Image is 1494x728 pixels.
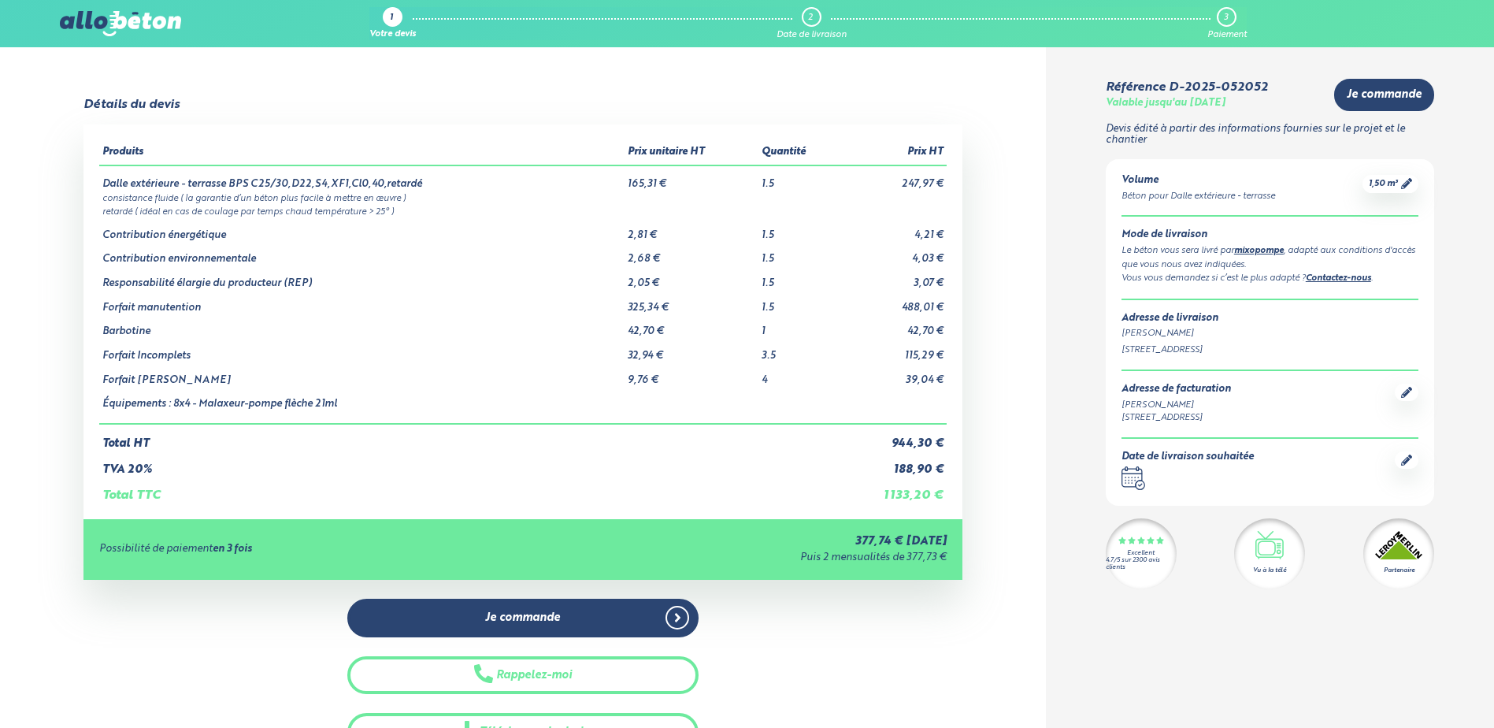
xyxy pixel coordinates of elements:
div: Vu à la télé [1253,566,1286,575]
div: [STREET_ADDRESS] [1121,411,1231,425]
td: Total TTC [99,476,840,503]
a: 1 Votre devis [369,7,416,40]
td: 165,31 € [625,165,759,191]
td: 42,70 € [840,314,946,338]
div: [PERSON_NAME] [1121,327,1418,340]
div: [PERSON_NAME] [1121,399,1231,412]
a: 3 Paiement [1207,7,1247,40]
p: Devis édité à partir des informations fournies sur le projet et le chantier [1106,124,1434,147]
td: 1.5 [758,241,840,266]
td: 9,76 € [625,362,759,387]
a: mixopompe [1234,247,1284,255]
strong: en 3 fois [213,544,252,554]
div: Volume [1121,175,1275,187]
div: Mode de livraison [1121,229,1418,241]
td: 1.5 [758,290,840,314]
td: 944,30 € [840,424,946,451]
div: Référence D-2025-052052 [1106,80,1267,95]
div: 4.7/5 sur 2300 avis clients [1106,557,1177,571]
div: Partenaire [1384,566,1414,575]
td: 39,04 € [840,362,946,387]
td: 4,03 € [840,241,946,266]
div: 377,74 € [DATE] [532,535,946,548]
td: Forfait [PERSON_NAME] [99,362,625,387]
td: TVA 20% [99,451,840,477]
td: 3,07 € [840,266,946,290]
a: Je commande [347,599,699,637]
div: Vous vous demandez si c’est le plus adapté ? . [1121,272,1418,286]
td: 3.5 [758,338,840,362]
div: 1 [390,13,393,24]
td: Forfait Incomplets [99,338,625,362]
td: 188,90 € [840,451,946,477]
td: 32,94 € [625,338,759,362]
td: Contribution environnementale [99,241,625,266]
td: Responsabilité élargie du producteur (REP) [99,266,625,290]
a: Contactez-nous [1306,274,1371,283]
div: Date de livraison souhaitée [1121,451,1254,463]
td: 42,70 € [625,314,759,338]
div: Votre devis [369,30,416,40]
div: 2 [808,13,813,23]
span: Je commande [1347,88,1422,102]
td: Dalle extérieure - terrasse BPS C25/30,D22,S4,XF1,Cl0,40,retardé [99,165,625,191]
td: 2,68 € [625,241,759,266]
div: Puis 2 mensualités de 377,73 € [532,552,946,564]
td: retardé ( idéal en cas de coulage par temps chaud température > 25° ) [99,204,946,217]
td: 1.5 [758,165,840,191]
div: Adresse de facturation [1121,384,1231,396]
td: Contribution énergétique [99,217,625,242]
th: Prix HT [840,140,946,165]
td: 115,29 € [840,338,946,362]
td: 1 [758,314,840,338]
div: Date de livraison [777,30,847,40]
div: Béton pour Dalle extérieure - terrasse [1121,190,1275,203]
div: Adresse de livraison [1121,313,1418,325]
th: Prix unitaire HT [625,140,759,165]
td: 1.5 [758,266,840,290]
span: Je commande [485,611,560,625]
td: 2,81 € [625,217,759,242]
a: Je commande [1334,79,1434,111]
td: 1.5 [758,217,840,242]
td: 325,34 € [625,290,759,314]
div: Excellent [1127,550,1155,557]
td: Forfait manutention [99,290,625,314]
div: [STREET_ADDRESS] [1121,344,1418,357]
div: Possibilité de paiement [99,544,532,555]
div: 3 [1224,13,1228,23]
td: Équipements : 8x4 - Malaxeur-pompe flèche 21ml [99,386,625,424]
th: Produits [99,140,625,165]
td: 247,97 € [840,165,946,191]
td: 4,21 € [840,217,946,242]
td: 4 [758,362,840,387]
div: Le béton vous sera livré par , adapté aux conditions d'accès que vous nous avez indiquées. [1121,244,1418,272]
td: 2,05 € [625,266,759,290]
button: Rappelez-moi [347,656,699,695]
td: consistance fluide ( la garantie d’un béton plus facile à mettre en œuvre ) [99,191,946,204]
td: 1 133,20 € [840,476,946,503]
iframe: Help widget launcher [1354,667,1477,711]
div: Détails du devis [83,98,180,112]
img: allobéton [60,11,181,36]
td: Total HT [99,424,840,451]
div: Valable jusqu'au [DATE] [1106,98,1225,110]
a: 2 Date de livraison [777,7,847,40]
th: Quantité [758,140,840,165]
td: Barbotine [99,314,625,338]
td: 488,01 € [840,290,946,314]
div: Paiement [1207,30,1247,40]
